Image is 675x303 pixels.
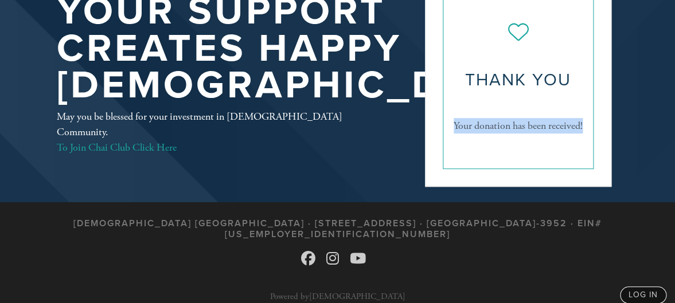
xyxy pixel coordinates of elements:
[57,109,361,155] div: May you be blessed for your investment in [DEMOGRAPHIC_DATA] Community.
[465,67,571,93] span: Thank you
[309,291,405,302] a: [DEMOGRAPHIC_DATA]
[270,292,405,301] p: Powered by
[454,118,583,133] span: Your donation has been received!
[57,141,177,154] a: To Join Chai Club Click Here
